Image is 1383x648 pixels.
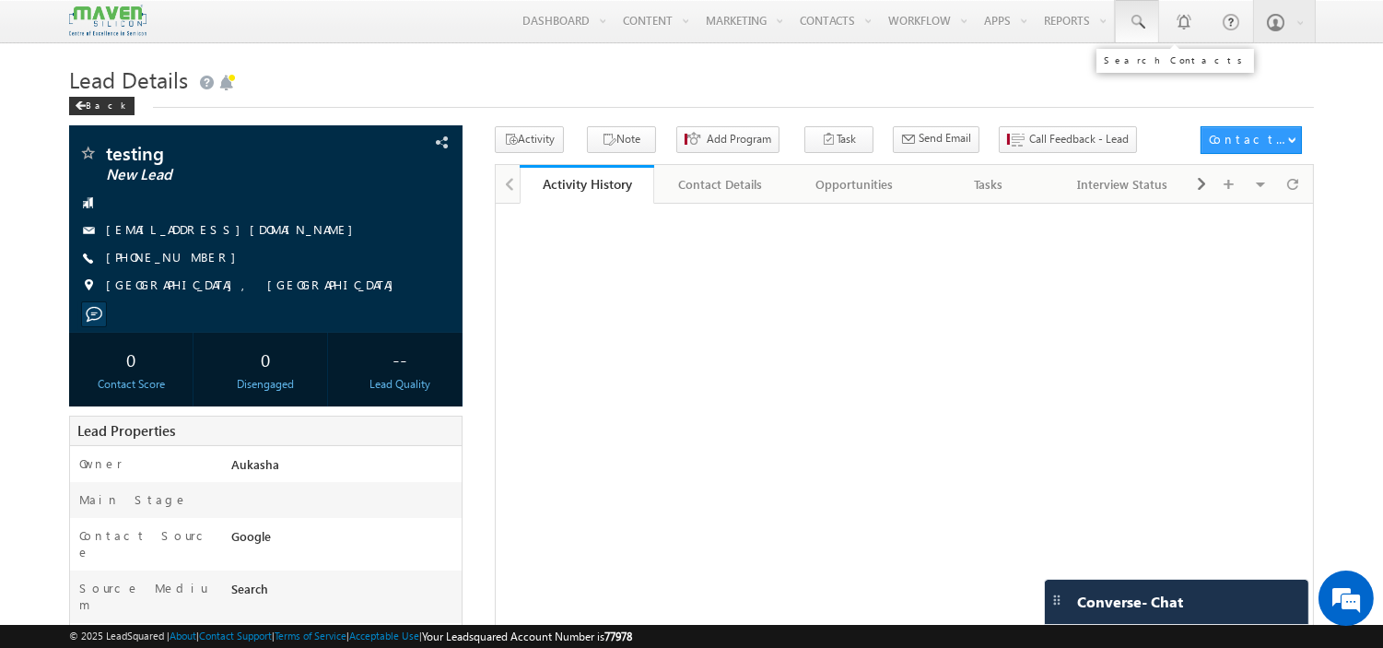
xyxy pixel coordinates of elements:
[520,165,653,204] a: Activity History
[79,580,212,613] label: Source Medium
[208,376,322,393] div: Disengaged
[79,455,123,472] label: Owner
[422,630,632,643] span: Your Leadsquared Account Number is
[74,342,188,376] div: 0
[533,175,639,193] div: Activity History
[69,628,632,645] span: © 2025 LeadSquared | | | | |
[69,5,147,37] img: Custom Logo
[106,249,245,267] span: [PHONE_NUMBER]
[803,173,905,195] div: Opportunities
[170,630,196,642] a: About
[1029,131,1129,147] span: Call Feedback - Lead
[669,173,771,195] div: Contact Details
[1049,593,1064,607] img: carter-drag
[893,126,979,153] button: Send Email
[587,126,656,153] button: Note
[106,277,403,295] span: [GEOGRAPHIC_DATA], [GEOGRAPHIC_DATA]
[208,342,322,376] div: 0
[919,130,971,147] span: Send Email
[1071,173,1173,195] div: Interview Status
[69,65,188,94] span: Lead Details
[199,630,272,642] a: Contact Support
[999,126,1137,153] button: Call Feedback - Lead
[343,376,457,393] div: Lead Quality
[79,491,188,508] label: Main Stage
[788,165,921,204] a: Opportunities
[275,630,346,642] a: Terms of Service
[804,126,873,153] button: Task
[937,173,1039,195] div: Tasks
[227,527,462,553] div: Google
[231,456,279,472] span: Aukasha
[676,126,779,153] button: Add Program
[495,126,564,153] button: Activity
[1209,131,1287,147] div: Contact Actions
[69,97,135,115] div: Back
[1056,165,1190,204] a: Interview Status
[69,96,144,112] a: Back
[106,144,350,162] span: testing
[349,630,419,642] a: Acceptable Use
[74,376,188,393] div: Contact Score
[604,630,632,643] span: 77978
[106,221,362,237] a: [EMAIL_ADDRESS][DOMAIN_NAME]
[106,166,350,184] span: New Lead
[343,342,457,376] div: --
[227,580,462,606] div: Search
[1077,594,1183,610] span: Converse - Chat
[922,165,1056,204] a: Tasks
[1104,54,1247,65] div: Search Contacts
[707,131,771,147] span: Add Program
[1201,126,1302,154] button: Contact Actions
[654,165,788,204] a: Contact Details
[77,421,175,440] span: Lead Properties
[79,527,212,560] label: Contact Source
